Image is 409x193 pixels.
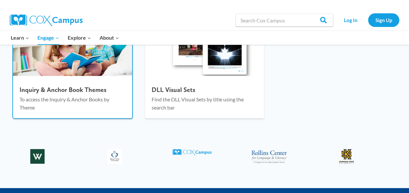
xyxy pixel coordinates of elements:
[145,13,264,118] a: DLL Visual Sets Find the DLL Visual Sets by title using the search bar
[152,86,258,94] h4: DLL Visual Sets
[63,31,95,45] button: Child menu of Explore
[7,31,123,45] nav: Primary Navigation
[322,144,371,169] img: Kennesaw-Logo-1-298x300.png
[236,14,333,27] input: Search Cox Campus
[336,13,399,27] nav: Secondary Navigation
[7,31,34,45] button: Child menu of Learn
[152,95,258,112] p: Find the DLL Visual Sets by title using the search bar
[90,144,139,169] img: Quality-Care-for-Children-1-300x300.png
[245,144,293,169] img: rollins_logo-1-300x116.png
[20,95,126,112] p: To access the Inquiry & Anchor Books by Theme
[34,31,64,45] button: Child menu of Engage
[10,14,83,26] img: Cox Campus
[168,144,216,160] img: CoxCampus-Logo-Blue-1-1-300x48.png
[20,86,126,94] h4: Inquiry & Anchor Book Themes
[368,13,399,27] a: Sign Up
[13,13,132,118] a: Inquiry & Anchor Book Themes To access the Inquiry & Anchor Books by Theme
[336,13,365,27] a: Log In
[95,31,123,45] button: Child menu of About
[13,144,62,169] img: westminster_sq_green-1.png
